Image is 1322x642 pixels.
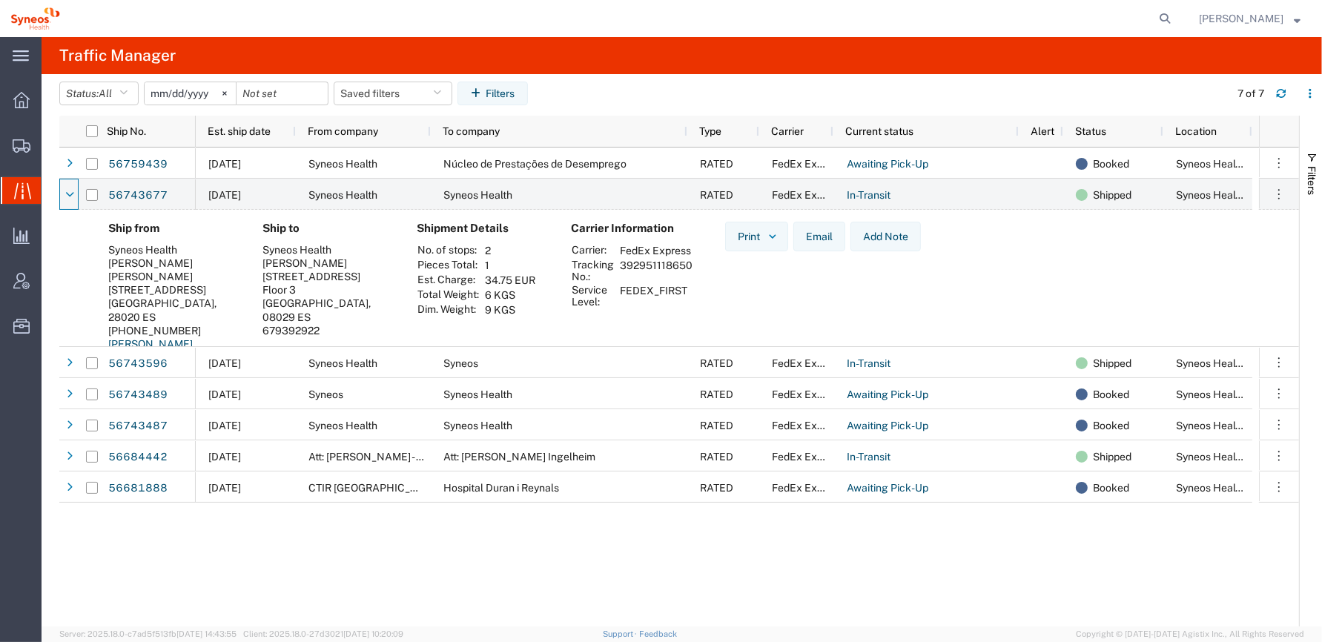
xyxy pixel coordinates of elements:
[1175,125,1217,137] span: Location
[262,297,393,323] div: [GEOGRAPHIC_DATA], 08029 ES
[1076,628,1304,641] span: Copyright © [DATE]-[DATE] Agistix Inc., All Rights Reserved
[237,82,328,105] input: Not set
[108,414,168,438] a: 56743487
[108,222,239,235] h4: Ship from
[571,283,615,308] th: Service Level:
[571,258,615,283] th: Tracking No.:
[1198,10,1301,27] button: [PERSON_NAME]
[772,189,843,201] span: FedEx Express
[262,324,393,337] div: 679392922
[308,482,440,494] span: CTIR Barcelona
[846,184,891,208] a: In-Transit
[343,629,403,638] span: [DATE] 10:20:09
[1093,410,1129,441] span: Booked
[308,125,378,137] span: From company
[846,414,929,438] a: Awaiting Pick-Up
[457,82,528,105] button: Filters
[443,158,627,170] span: Núcleo de Prestações de Desemprego
[1093,179,1131,211] span: Shipped
[308,158,377,170] span: Syneos Health
[108,243,239,257] div: Syneos Health
[1306,166,1318,195] span: Filters
[417,243,480,258] th: No. of stops:
[208,388,241,400] span: 09/09/2025
[208,125,271,137] span: Est. ship date
[108,153,168,176] a: 56759439
[615,243,698,258] td: FedEx Express
[417,273,480,288] th: Est. Charge:
[480,302,541,317] td: 9 KGS
[1093,379,1129,410] span: Booked
[615,258,698,283] td: 392951118650
[846,383,929,407] a: Awaiting Pick-Up
[772,158,843,170] span: FedEx Express
[850,222,921,251] button: Add Note
[772,388,843,400] span: FedEx Express
[59,82,139,105] button: Status:All
[208,482,241,494] span: 09/09/2025
[108,270,239,297] div: [PERSON_NAME][STREET_ADDRESS]
[243,629,403,638] span: Client: 2025.18.0-27d3021
[480,258,541,273] td: 1
[145,82,236,105] input: Not set
[725,222,788,251] button: Print
[443,482,559,494] span: Hospital Duran i Reynals
[443,388,512,400] span: Syneos Health
[700,357,733,369] span: RATED
[443,451,595,463] span: Att: Monica Claver - Boehringer Ingelheim
[699,125,721,137] span: Type
[308,388,343,400] span: Syneos
[59,37,176,74] h4: Traffic Manager
[1237,86,1264,102] div: 7 of 7
[846,477,929,500] a: Awaiting Pick-Up
[480,243,541,258] td: 2
[571,243,615,258] th: Carrier:
[108,446,168,469] a: 56684442
[846,153,929,176] a: Awaiting Pick-Up
[262,283,393,297] div: Floor 3
[417,302,480,317] th: Dim. Weight:
[1075,125,1106,137] span: Status
[99,87,112,99] span: All
[1031,125,1054,137] span: Alert
[108,257,239,270] div: [PERSON_NAME]
[208,158,241,170] span: 09/09/2025
[308,451,485,463] span: Att: Mariola Paniagua - Syneos Health
[1093,348,1131,379] span: Shipped
[700,158,733,170] span: RATED
[334,82,452,105] button: Saved filters
[443,125,500,137] span: To company
[262,222,393,235] h4: Ship to
[480,273,541,288] td: 34.75 EUR
[772,451,843,463] span: FedEx Express
[639,629,677,638] a: Feedback
[846,446,891,469] a: In-Transit
[59,629,237,638] span: Server: 2025.18.0-c7ad5f513fb
[443,189,512,201] span: Syneos Health
[700,482,733,494] span: RATED
[443,420,512,431] span: Syneos Health
[208,451,241,463] span: 09/05/2025
[772,420,843,431] span: FedEx Express
[603,629,640,638] a: Support
[793,222,845,251] button: Email
[208,357,241,369] span: 09/08/2025
[846,352,891,376] a: In-Transit
[108,477,168,500] a: 56681888
[480,288,541,302] td: 6 KGS
[1093,148,1129,179] span: Booked
[1199,10,1283,27] span: Bianca Suriol Galimany
[308,189,377,201] span: Syneos Health
[108,352,168,376] a: 56743596
[772,482,843,494] span: FedEx Express
[845,125,913,137] span: Current status
[208,420,241,431] span: 09/09/2025
[108,338,200,394] a: [PERSON_NAME][EMAIL_ADDRESS][PERSON_NAME][DOMAIN_NAME]
[10,7,60,30] img: logo
[308,357,377,369] span: Syneos Health
[571,222,690,235] h4: Carrier Information
[700,420,733,431] span: RATED
[208,189,241,201] span: 09/08/2025
[417,222,547,235] h4: Shipment Details
[176,629,237,638] span: [DATE] 14:43:55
